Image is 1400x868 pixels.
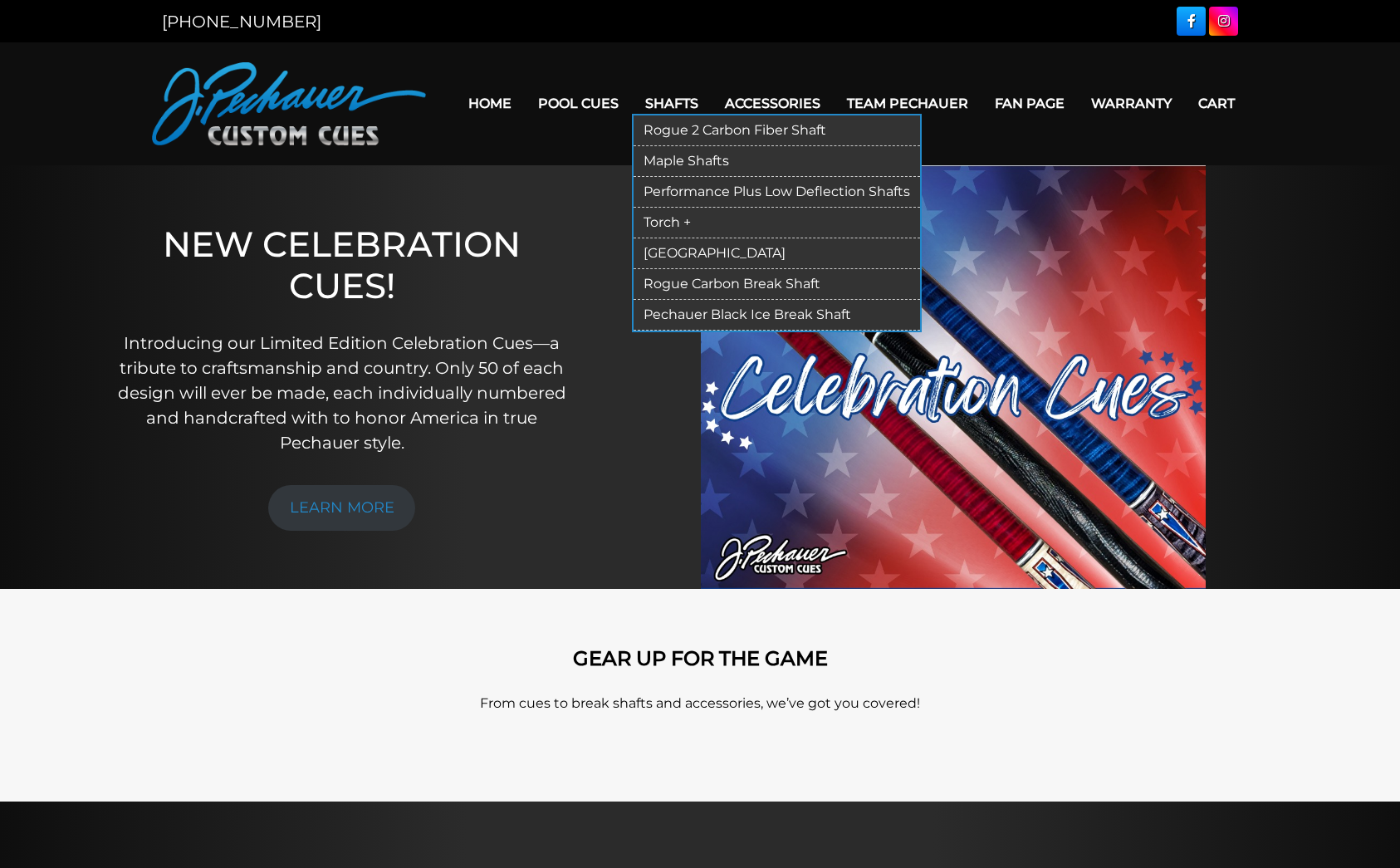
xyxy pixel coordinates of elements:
a: Rogue Carbon Break Shaft [634,269,920,300]
a: Shafts [632,82,712,125]
a: Pool Cues [525,82,632,125]
p: Introducing our Limited Edition Celebration Cues—a tribute to craftsmanship and country. Only 50 ... [113,331,570,455]
a: [PHONE_NUMBER] [162,12,321,32]
a: Team Pechauer [834,82,981,125]
a: Home [455,82,525,125]
a: Torch + [634,208,920,238]
a: LEARN MORE [268,485,416,531]
strong: GEAR UP FOR THE GAME [573,646,828,670]
a: [GEOGRAPHIC_DATA] [634,238,920,269]
a: Rogue 2 Carbon Fiber Shaft [634,115,920,146]
img: Pechauer Custom Cues [152,62,426,145]
a: Maple Shafts [634,146,920,177]
p: From cues to break shafts and accessories, we’ve got you covered! [227,694,1173,714]
a: Cart [1185,82,1248,125]
h1: NEW CELEBRATION CUES! [113,223,570,307]
a: Performance Plus Low Deflection Shafts [634,177,920,208]
a: Fan Page [981,82,1078,125]
a: Pechauer Black Ice Break Shaft [634,300,920,331]
a: Warranty [1078,82,1185,125]
a: Accessories [712,82,834,125]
